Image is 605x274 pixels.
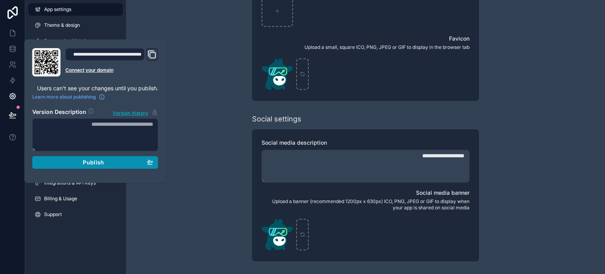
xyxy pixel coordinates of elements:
[262,139,327,146] span: Social media description
[252,114,301,125] div: Social settings
[32,156,158,169] button: Publish
[28,35,123,47] a: Progressive Web App
[44,6,71,13] span: App settings
[44,180,96,186] span: Integrations & API Keys
[28,192,123,205] a: Billing & Usage
[44,196,77,202] span: Billing & Usage
[65,48,158,76] div: Domain and Custom Link
[44,211,62,218] span: Support
[83,159,104,166] span: Publish
[44,38,92,44] span: Progressive Web App
[262,44,470,50] span: Upload a small, square ICO, PNG, JPEG or GIF to display in the browser tab
[44,22,80,28] span: Theme & design
[262,198,470,211] span: Upload a banner (recommended 1200px x 630px) ICO, PNG, JPEG or GIF to display when your app is sh...
[112,108,158,117] button: Version history
[28,177,123,189] a: Integrations & API Keys
[449,35,470,42] span: Favicon
[28,19,123,32] a: Theme & design
[65,67,158,73] a: Connect your domain
[416,189,470,196] span: Social media banner
[32,84,158,92] p: Users can't see your changes until you publish.
[113,108,148,116] span: Version history
[28,208,123,221] a: Support
[32,94,96,100] span: Learn more about publishing
[28,3,123,16] a: App settings
[32,94,105,100] a: Learn more about publishing
[32,108,86,117] h2: Version Description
